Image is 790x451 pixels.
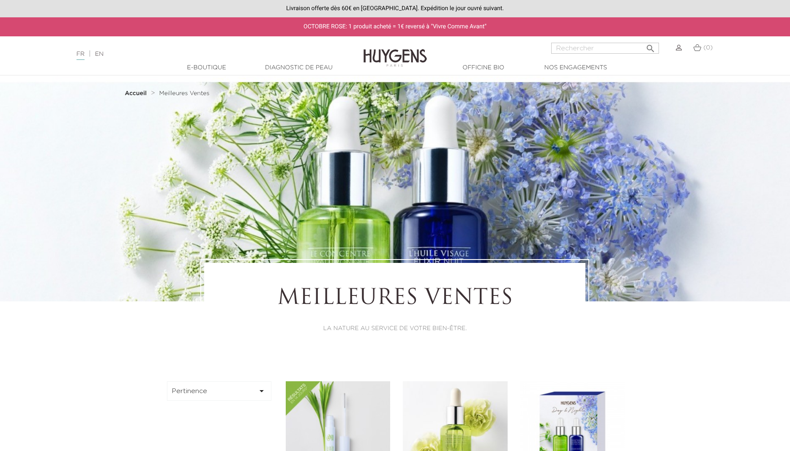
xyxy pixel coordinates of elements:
p: LA NATURE AU SERVICE DE VOTRE BIEN-ÊTRE. [227,324,562,333]
i:  [645,41,656,51]
button: Pertinence [167,381,272,401]
a: Officine Bio [441,63,526,72]
span: Meilleures Ventes [159,90,210,96]
strong: Accueil [125,90,147,96]
button:  [643,40,658,52]
h1: Meilleures Ventes [227,286,562,312]
a: Meilleures Ventes [159,90,210,97]
a: Diagnostic de peau [257,63,341,72]
a: EN [95,51,104,57]
a: Accueil [125,90,148,97]
a: FR [77,51,85,60]
a: Nos engagements [533,63,618,72]
input: Rechercher [551,43,659,54]
img: Huygens [364,36,427,68]
a: E-Boutique [164,63,249,72]
span: (0) [703,45,713,51]
div: | [72,49,323,59]
i:  [257,386,267,396]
